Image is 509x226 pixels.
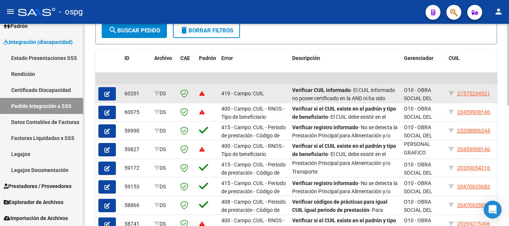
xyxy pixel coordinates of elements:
[154,164,174,172] div: DS
[221,199,286,222] span: 408 - Campo: CUIL - Periodo de prestación - Código de practica
[292,55,320,61] span: Descripción
[124,201,148,210] div: 58866
[4,22,28,30] span: Padrón
[404,106,432,137] span: O10 - OBRA SOCIAL DEL PERSONAL GRAFICO
[121,50,151,83] datatable-header-cell: ID
[221,143,284,157] span: 400 - Campo: CUIL - RNOS - Tipo de beneficiario
[108,27,160,34] span: Buscar Pedido
[4,198,63,206] span: Explorador de Archivos
[289,50,401,83] datatable-header-cell: Descripción
[4,214,68,222] span: Importación de Archivos
[221,124,286,147] span: 415 - Campo: CUIL - Periodo de prestación - Código de practica
[124,108,148,117] div: 60075
[457,184,490,190] span: 20470635682
[292,106,396,146] span: - El CUIL debe existir en el padrón de la Obra Social, y no debe ser del tipo beneficiario adhere...
[154,201,174,210] div: DS
[124,182,148,191] div: 59153
[4,38,73,46] span: Integración (discapacidad)
[292,152,398,175] span: - No se detecta la Prestación Principal para Alimentación y/o Transporte
[292,143,396,157] strong: Verificar si el CUIL existe en el padrón y tipo de beneficiario
[404,180,432,211] span: O10 - OBRA SOCIAL DEL PERSONAL GRAFICO
[177,50,196,83] datatable-header-cell: CAE
[154,89,174,98] div: DS
[457,90,490,96] span: 27575234521
[404,87,432,118] span: O10 - OBRA SOCIAL DEL PERSONAL GRAFICO
[401,50,446,83] datatable-header-cell: Gerenciador
[221,162,286,185] span: 415 - Campo: CUIL - Periodo de prestación - Código de practica
[108,26,117,35] mat-icon: search
[124,55,129,61] span: ID
[404,55,433,61] span: Gerenciador
[180,26,189,35] mat-icon: delete
[292,180,358,186] strong: Verificar registro informado
[59,4,83,20] span: - ospg
[199,55,216,61] span: Padrón
[180,27,233,34] span: Borrar Filtros
[221,106,284,120] span: 400 - Campo: CUIL - RNOS - Tipo de beneficiario
[4,182,72,190] span: Prestadores / Proveedores
[457,128,490,134] span: 23358806244
[292,124,398,147] span: - No se detecta la Prestación Principal para Alimentación y/o Transporte
[151,50,177,83] datatable-header-cell: Archivo
[154,145,174,154] div: DS
[180,55,190,61] span: CAE
[446,50,494,83] datatable-header-cell: CUIL
[173,23,240,38] button: Borrar Filtros
[457,202,490,208] span: 20470635682
[221,55,233,61] span: Error
[404,162,432,193] span: O10 - OBRA SOCIAL DEL PERSONAL GRAFICO
[218,50,289,83] datatable-header-cell: Error
[6,7,15,16] mat-icon: menu
[124,127,148,135] div: 59990
[124,89,148,98] div: 60201
[221,90,264,96] span: 419 - Campo: CUIL
[124,164,148,172] div: 59172
[449,55,460,61] span: CUIL
[292,143,396,183] span: - El CUIL debe existir en el padrón de la Obra Social, y no debe ser del tipo beneficiario adhere...
[484,201,502,219] div: Open Intercom Messenger
[292,87,351,93] strong: Verificar CUIL informado
[154,127,174,135] div: DS
[292,87,395,118] span: - El CUIL informado no posee certificado en la AND ni ha sido digitalizado a través del Sistema Ú...
[221,180,286,203] span: 415 - Campo: CUIL - Periodo de prestación - Código de practica
[404,124,432,156] span: O10 - OBRA SOCIAL DEL PERSONAL GRAFICO
[457,109,490,115] span: 20459908146
[494,7,503,16] mat-icon: person
[124,145,148,154] div: 59827
[154,108,174,117] div: DS
[154,55,172,61] span: Archivo
[457,165,490,171] span: 20339054216
[292,124,358,130] strong: Verificar registro informado
[102,23,167,38] button: Buscar Pedido
[154,182,174,191] div: DS
[292,199,388,213] strong: Verificar códigos de prácticas para igual CUIL igual periodo de prestación
[457,146,490,152] span: 20459908146
[292,180,398,203] span: - No se detecta la Prestación Principal para Alimentación y/o Transporte
[196,50,218,83] datatable-header-cell: Padrón
[292,106,396,120] strong: Verificar si el CUIL existe en el padrón y tipo de beneficiario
